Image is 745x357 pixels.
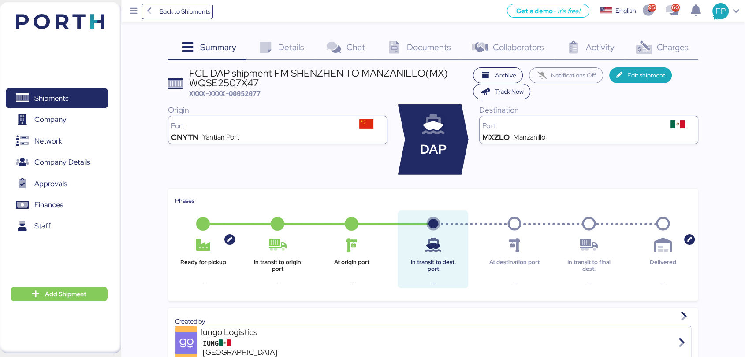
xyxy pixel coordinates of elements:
div: At origin port [324,259,380,272]
span: Company [34,113,67,126]
div: Destination [479,104,698,116]
div: In transit to final dest. [560,259,617,272]
a: Approvals [6,173,108,194]
div: CNYTN [171,134,198,141]
span: Charges [656,41,688,53]
div: Iungo Logistics [201,326,307,338]
div: Phases [175,196,691,206]
span: Archive [495,70,516,81]
div: - [250,278,306,288]
div: - [486,278,543,288]
div: - [175,278,231,288]
span: Finances [34,199,63,211]
a: Network [6,131,108,151]
div: Ready for pickup [175,259,231,272]
button: Archive [473,67,523,83]
a: Company Details [6,152,108,173]
div: English [615,6,636,15]
span: Collaborators [493,41,544,53]
span: XXXX-XXXX-O0052077 [189,89,261,98]
div: In transit to dest. port [405,259,461,272]
span: Chat [346,41,365,53]
div: - [560,278,617,288]
span: Shipments [34,92,68,105]
span: Track Now [495,86,523,97]
div: Delivered [635,259,691,272]
a: Finances [6,195,108,215]
span: FP [715,5,725,17]
div: Yantian Port [202,134,239,141]
div: Port [482,122,660,129]
div: At destination port [486,259,543,272]
span: DAP [420,140,447,159]
span: Network [34,135,62,147]
a: Staff [6,216,108,236]
div: MXZLO [482,134,510,141]
button: Track Now [473,84,531,99]
button: Edit shipment [609,67,672,83]
div: - [635,278,691,288]
button: Add Shipment [11,287,108,301]
a: Back to Shipments [142,4,213,19]
span: Back to Shipments [159,6,210,17]
span: Activity [586,41,615,53]
span: Summary [200,41,236,53]
div: Created by [175,317,691,326]
div: Manzanillo [513,134,545,141]
div: - [324,278,380,288]
a: Shipments [6,88,108,108]
span: Staff [34,220,51,232]
span: Add Shipment [45,289,86,299]
span: Details [278,41,304,53]
span: Notifications Off [551,70,596,81]
div: FCL DAP shipment FM SHENZHEN TO MANZANILLO(MX) WQSE2507X47 [189,68,469,88]
span: Edit shipment [627,70,665,81]
div: In transit to origin port [250,259,306,272]
button: Menu [127,4,142,19]
div: Port [171,122,349,129]
span: Company Details [34,156,90,169]
span: Documents [407,41,451,53]
div: Origin [168,104,387,116]
a: Company [6,110,108,130]
button: Notifications Off [529,67,603,83]
div: - [405,278,461,288]
span: Approvals [34,177,67,190]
